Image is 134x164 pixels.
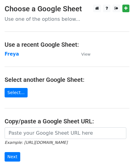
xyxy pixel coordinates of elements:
h3: Choose a Google Sheet [5,5,129,13]
h4: Select another Google Sheet: [5,76,129,83]
h4: Copy/paste a Google Sheet URL: [5,118,129,125]
a: Select... [5,88,28,97]
h4: Use a recent Google Sheet: [5,41,129,48]
a: View [75,51,90,57]
a: Freya [5,51,19,57]
p: Use one of the options below... [5,16,129,22]
input: Paste your Google Sheet URL here [5,127,126,139]
input: Next [5,152,20,162]
small: Example: [URL][DOMAIN_NAME] [5,140,67,145]
small: View [81,52,90,56]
